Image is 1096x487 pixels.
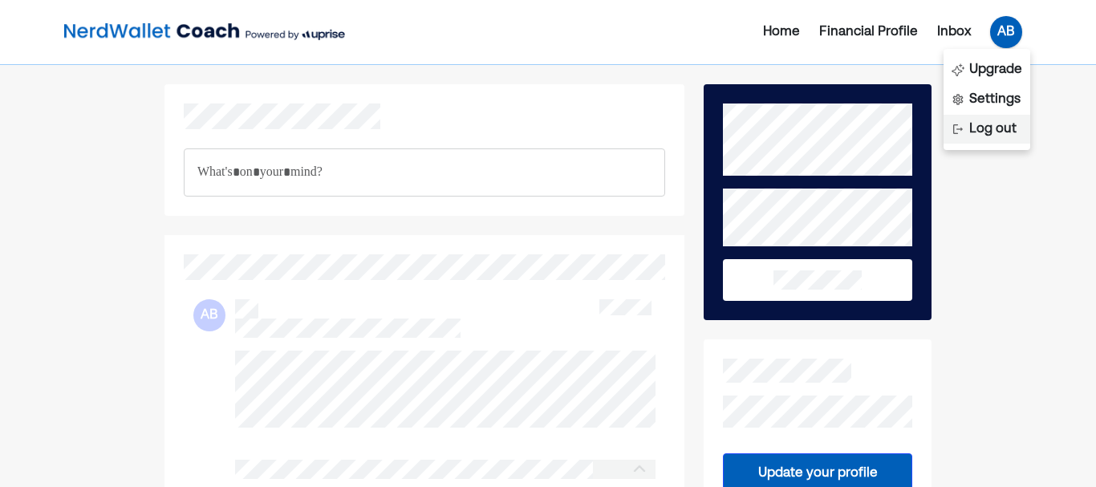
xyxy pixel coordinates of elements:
div: Home [763,22,800,42]
div: AB [990,16,1022,48]
div: AB [193,299,225,331]
div: Rich Text Editor. Editing area: main [184,148,666,197]
div: Log out [969,120,1017,139]
div: Settings [969,90,1021,109]
div: Financial Profile [819,22,918,42]
div: Inbox [937,22,971,42]
div: Upgrade [969,60,1022,79]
